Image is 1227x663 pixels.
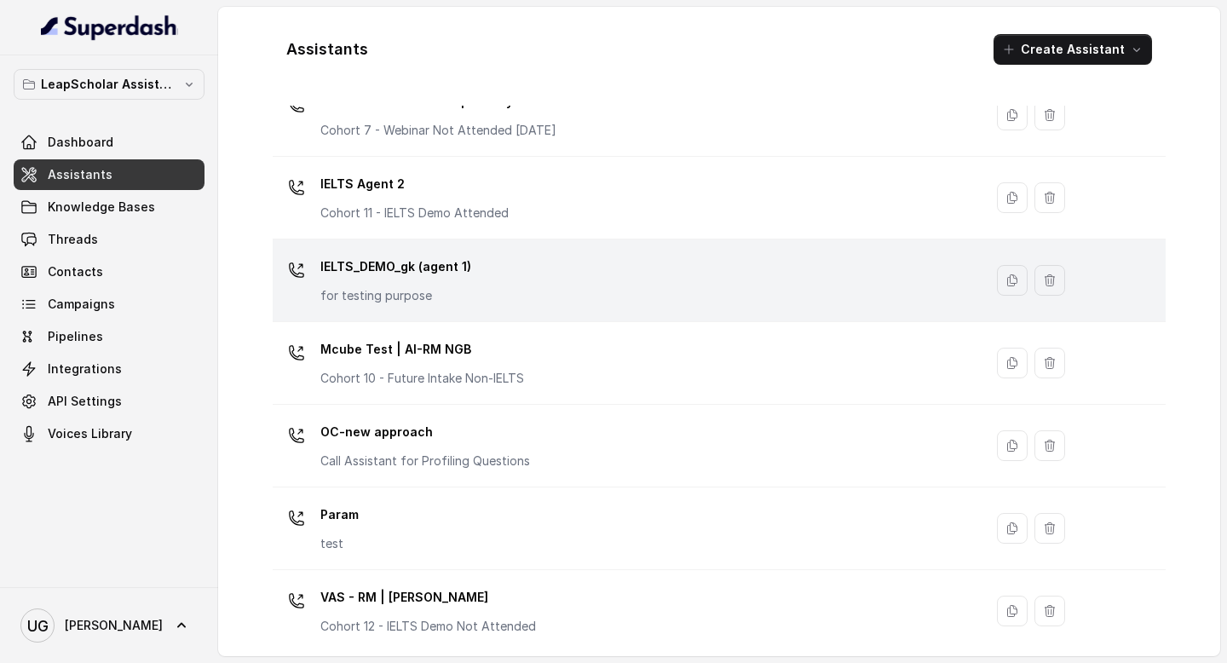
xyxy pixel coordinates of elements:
button: Create Assistant [994,34,1152,65]
p: test [320,535,359,552]
p: Cohort 10 - Future Intake Non-IELTS [320,370,524,387]
span: API Settings [48,393,122,410]
span: Dashboard [48,134,113,151]
a: [PERSON_NAME] [14,602,204,649]
p: Cohort 7 - Webinar Not Attended [DATE] [320,122,556,139]
h1: Assistants [286,36,368,63]
text: UG [27,617,49,635]
p: Call Assistant for Profiling Questions [320,453,530,470]
p: Mcube Test | AI-RM NGB [320,336,524,363]
a: Contacts [14,257,204,287]
a: Threads [14,224,204,255]
p: Cohort 12 - IELTS Demo Not Attended [320,618,536,635]
button: LeapScholar Assistant [14,69,204,100]
img: light.svg [41,14,178,41]
p: LeapScholar Assistant [41,74,177,95]
span: Contacts [48,263,103,280]
a: Campaigns [14,289,204,320]
a: Pipelines [14,321,204,352]
p: OC-new approach [320,418,530,446]
a: Integrations [14,354,204,384]
a: Assistants [14,159,204,190]
span: Voices Library [48,425,132,442]
span: Pipelines [48,328,103,345]
a: Voices Library [14,418,204,449]
a: API Settings [14,386,204,417]
p: VAS - RM | [PERSON_NAME] [320,584,536,611]
p: for testing purpose [320,287,471,304]
span: Integrations [48,360,122,378]
p: Cohort 11 - IELTS Demo Attended [320,205,509,222]
span: Threads [48,231,98,248]
p: IELTS Agent 2 [320,170,509,198]
span: [PERSON_NAME] [65,617,163,634]
p: Param [320,501,359,528]
span: Assistants [48,166,112,183]
a: Dashboard [14,127,204,158]
p: IELTS_DEMO_gk (agent 1) [320,253,471,280]
span: Knowledge Bases [48,199,155,216]
span: Campaigns [48,296,115,313]
a: Knowledge Bases [14,192,204,222]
